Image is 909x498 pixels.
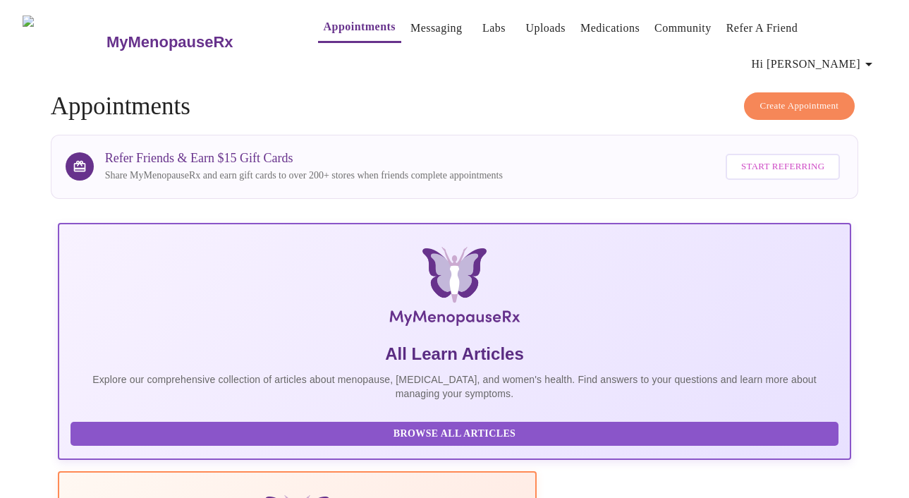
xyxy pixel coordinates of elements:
[23,16,104,68] img: MyMenopauseRx Logo
[318,13,401,43] button: Appointments
[722,147,843,187] a: Start Referring
[580,18,640,38] a: Medications
[721,14,804,42] button: Refer a Friend
[105,151,503,166] h3: Refer Friends & Earn $15 Gift Cards
[575,14,645,42] button: Medications
[85,425,825,443] span: Browse All Articles
[752,54,877,74] span: Hi [PERSON_NAME]
[726,154,840,180] button: Start Referring
[410,18,462,38] a: Messaging
[106,33,233,51] h3: MyMenopauseRx
[760,98,839,114] span: Create Appointment
[71,372,839,401] p: Explore our comprehensive collection of articles about menopause, [MEDICAL_DATA], and women's hea...
[471,14,516,42] button: Labs
[71,343,839,365] h5: All Learn Articles
[104,18,289,67] a: MyMenopauseRx
[525,18,566,38] a: Uploads
[520,14,571,42] button: Uploads
[190,247,720,332] img: MyMenopauseRx Logo
[741,159,824,175] span: Start Referring
[71,422,839,447] button: Browse All Articles
[654,18,712,38] a: Community
[405,14,468,42] button: Messaging
[71,427,843,439] a: Browse All Articles
[51,92,859,121] h4: Appointments
[726,18,798,38] a: Refer a Friend
[324,17,396,37] a: Appointments
[744,92,855,120] button: Create Appointment
[649,14,717,42] button: Community
[746,50,883,78] button: Hi [PERSON_NAME]
[482,18,506,38] a: Labs
[105,169,503,183] p: Share MyMenopauseRx and earn gift cards to over 200+ stores when friends complete appointments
